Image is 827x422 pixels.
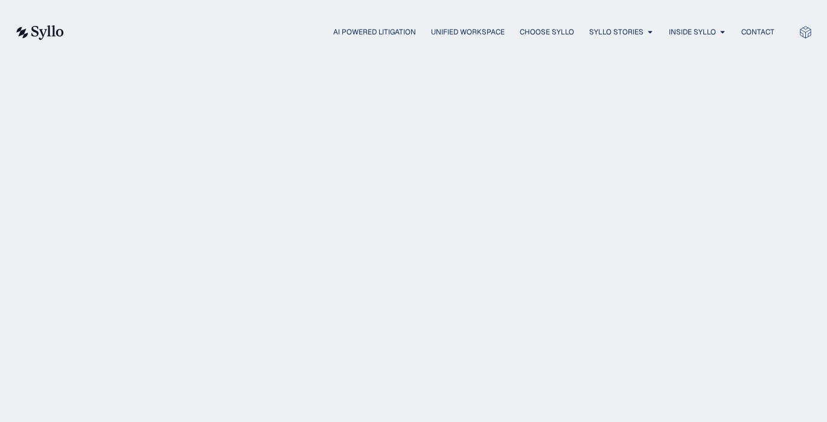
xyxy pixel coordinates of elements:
a: Syllo Stories [589,27,643,37]
img: syllo [14,25,64,40]
a: Unified Workspace [431,27,505,37]
div: Menu Toggle [88,27,774,38]
nav: Menu [88,27,774,38]
a: AI Powered Litigation [333,27,416,37]
a: Contact [741,27,774,37]
a: Choose Syllo [520,27,574,37]
a: Inside Syllo [669,27,716,37]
